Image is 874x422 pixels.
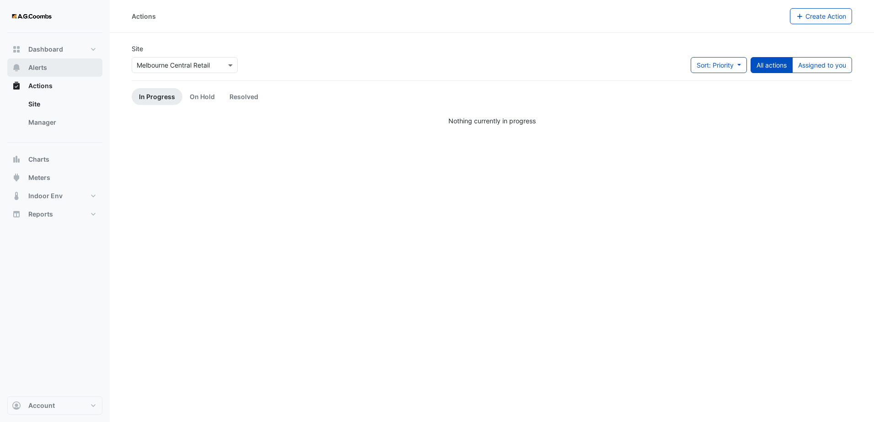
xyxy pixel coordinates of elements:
a: Site [21,95,102,113]
span: Actions [28,81,53,90]
span: Meters [28,173,50,182]
app-icon: Indoor Env [12,191,21,200]
button: Dashboard [7,40,102,58]
span: Indoor Env [28,191,63,200]
span: Dashboard [28,45,63,54]
button: Meters [7,169,102,187]
a: In Progress [132,88,182,105]
button: Create Action [790,8,853,24]
div: Actions [132,11,156,21]
app-icon: Alerts [12,63,21,72]
app-icon: Reports [12,210,21,219]
span: Charts [28,155,49,164]
app-icon: Charts [12,155,21,164]
div: Actions [7,95,102,135]
button: Alerts [7,58,102,77]
span: Sort: Priority [697,61,734,69]
button: Assigned to you [792,57,852,73]
button: Reports [7,205,102,223]
a: On Hold [182,88,222,105]
span: Alerts [28,63,47,72]
button: Indoor Env [7,187,102,205]
a: Resolved [222,88,266,105]
button: Sort: Priority [691,57,747,73]
app-icon: Dashboard [12,45,21,54]
span: Account [28,401,55,410]
app-icon: Actions [12,81,21,90]
span: Reports [28,210,53,219]
span: Create Action [805,12,846,20]
button: Account [7,396,102,415]
a: Manager [21,113,102,132]
app-icon: Meters [12,173,21,182]
label: Site [132,44,143,53]
div: Nothing currently in progress [132,116,852,126]
button: Charts [7,150,102,169]
button: Actions [7,77,102,95]
button: All actions [751,57,793,73]
img: Company Logo [11,7,52,26]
